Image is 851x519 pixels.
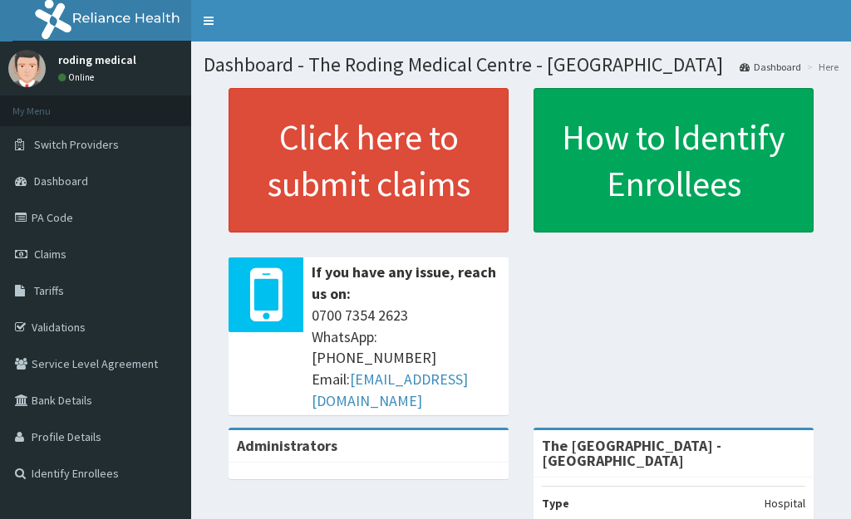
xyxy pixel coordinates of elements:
a: How to Identify Enrollees [534,88,814,233]
h1: Dashboard - The Roding Medical Centre - [GEOGRAPHIC_DATA] [204,54,839,76]
a: Dashboard [740,60,801,74]
span: Claims [34,247,66,262]
span: Tariffs [34,283,64,298]
a: Click here to submit claims [229,88,509,233]
b: Administrators [237,436,337,455]
li: Here [803,60,839,74]
img: User Image [8,50,46,87]
a: [EMAIL_ADDRESS][DOMAIN_NAME] [312,370,468,410]
p: Hospital [765,495,805,512]
p: roding medical [58,54,136,66]
b: Type [542,496,569,511]
b: If you have any issue, reach us on: [312,262,496,303]
span: Dashboard [34,174,88,189]
span: 0700 7354 2623 WhatsApp: [PHONE_NUMBER] Email: [312,305,500,412]
strong: The [GEOGRAPHIC_DATA] - [GEOGRAPHIC_DATA] [542,436,721,470]
a: Online [58,71,98,83]
span: Switch Providers [34,137,119,152]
